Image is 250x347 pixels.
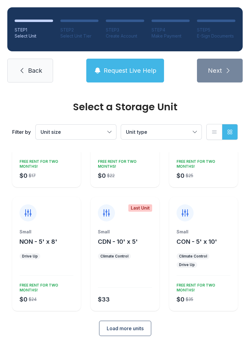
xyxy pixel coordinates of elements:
[98,171,106,180] div: $0
[98,238,138,245] span: CDN - 10' x 5'
[121,125,202,139] button: Unit type
[22,254,38,259] div: Drive Up
[197,27,235,33] div: STEP 5
[152,27,190,33] div: STEP 4
[106,33,144,39] div: Create Account
[60,33,99,39] div: Select Unit Tier
[179,254,207,259] div: Climate Control
[17,280,73,293] div: FREE RENT FOR TWO MONTHS!
[208,66,222,75] span: Next
[107,173,115,179] div: $22
[126,129,147,135] span: Unit type
[177,229,230,235] div: Small
[174,157,230,169] div: FREE RENT FOR TWO MONTHS!
[98,237,138,246] button: CDN - 10' x 5'
[186,173,193,179] div: $25
[20,238,57,245] span: NON - 5' x 8'
[177,238,217,245] span: CON - 5' x 10'
[60,27,99,33] div: STEP 2
[177,295,184,304] div: $0
[104,66,156,75] span: Request Live Help
[28,66,42,75] span: Back
[95,157,152,169] div: FREE RENT FOR TWO MONTHS!
[107,325,144,332] span: Load more units
[152,33,190,39] div: Make Payment
[174,280,230,293] div: FREE RENT FOR TWO MONTHS!
[177,237,217,246] button: CON - 5' x 10'
[179,262,195,267] div: Drive Up
[41,129,61,135] span: Unit size
[20,295,27,304] div: $0
[98,295,110,304] div: $33
[29,296,37,302] div: $24
[29,173,36,179] div: $17
[100,254,128,259] div: Climate Control
[98,229,152,235] div: Small
[128,204,152,212] div: Last Unit
[20,237,57,246] button: NON - 5' x 8'
[177,171,184,180] div: $0
[17,157,73,169] div: FREE RENT FOR TWO MONTHS!
[20,229,73,235] div: Small
[12,128,31,136] div: Filter by
[197,33,235,39] div: E-Sign Documents
[15,33,53,39] div: Select Unit
[36,125,116,139] button: Unit size
[15,27,53,33] div: STEP 1
[12,102,238,112] div: Select a Storage Unit
[106,27,144,33] div: STEP 3
[20,171,27,180] div: $0
[186,296,193,302] div: $35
